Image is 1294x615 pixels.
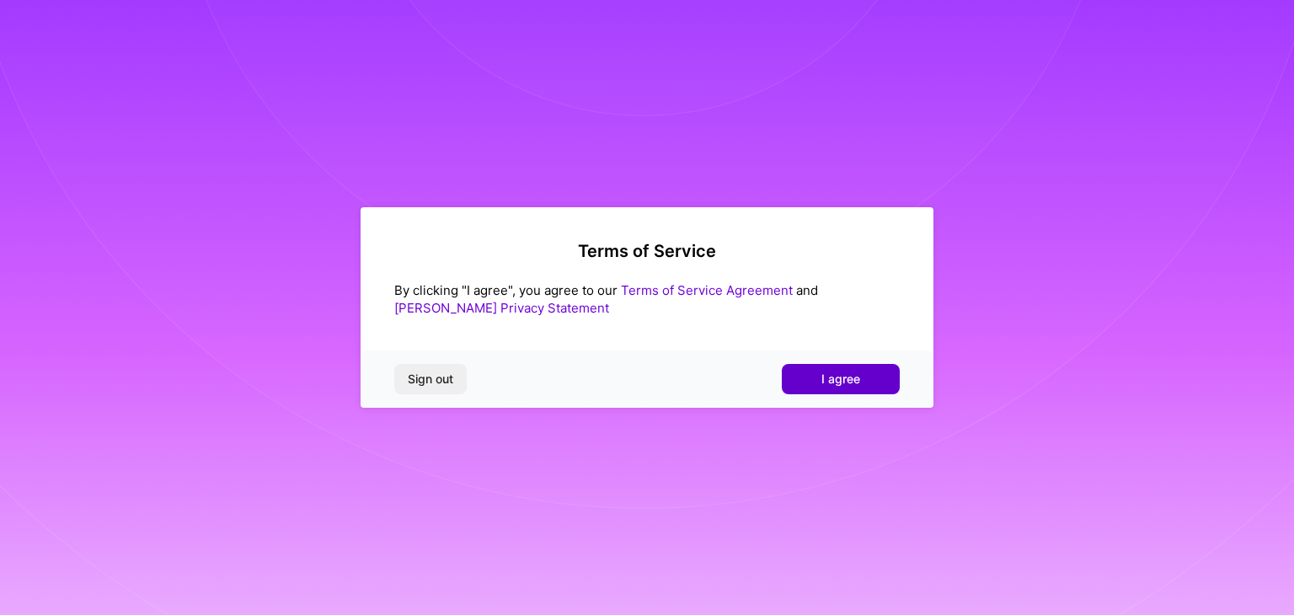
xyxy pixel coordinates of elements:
a: Terms of Service Agreement [621,282,793,298]
h2: Terms of Service [394,241,900,261]
div: By clicking "I agree", you agree to our and [394,281,900,317]
button: Sign out [394,364,467,394]
span: I agree [821,371,860,388]
button: I agree [782,364,900,394]
span: Sign out [408,371,453,388]
a: [PERSON_NAME] Privacy Statement [394,300,609,316]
